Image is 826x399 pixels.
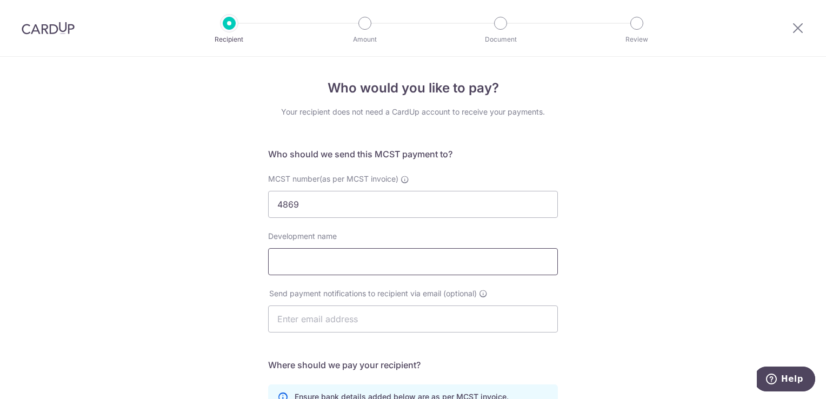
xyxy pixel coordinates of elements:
h5: Who should we send this MCST payment to? [268,148,558,161]
label: Development name [268,231,337,242]
p: Amount [325,34,405,45]
span: Send payment notifications to recipient via email (optional) [269,288,477,299]
span: Help [24,8,46,17]
p: Document [461,34,541,45]
div: Your recipient does not need a CardUp account to receive your payments. [268,107,558,117]
iframe: Opens a widget where you can find more information [757,367,815,394]
h4: Who would you like to pay? [268,78,558,98]
p: Review [597,34,677,45]
input: Example: 0001 [268,191,558,218]
p: Recipient [189,34,269,45]
img: CardUp [22,22,75,35]
input: Enter email address [268,305,558,332]
span: MCST number(as per MCST invoice) [268,174,398,183]
h5: Where should we pay your recipient? [268,358,558,371]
